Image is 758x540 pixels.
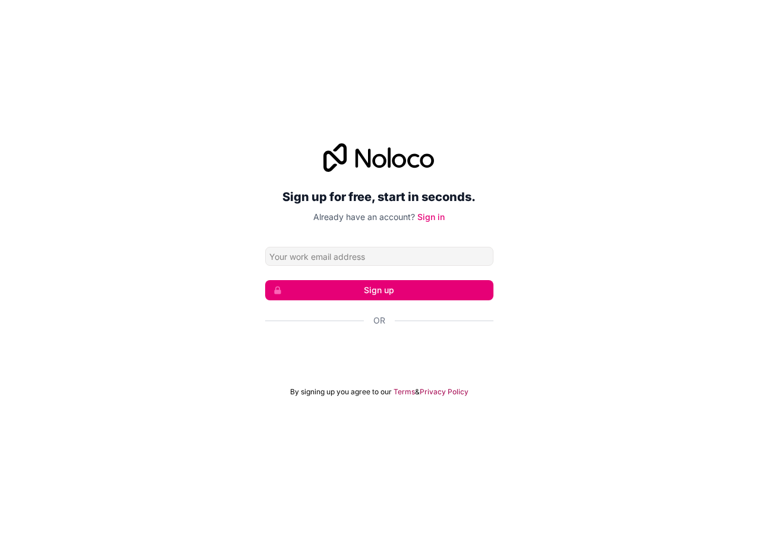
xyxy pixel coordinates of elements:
a: Privacy Policy [420,387,468,397]
span: Or [373,315,385,326]
a: Terms [394,387,415,397]
iframe: Sign in with Google Button [259,340,499,366]
input: Email address [265,247,493,266]
span: By signing up you agree to our [290,387,392,397]
span: Already have an account? [313,212,415,222]
button: Sign up [265,280,493,300]
span: & [415,387,420,397]
h2: Sign up for free, start in seconds. [265,186,493,208]
a: Sign in [417,212,445,222]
